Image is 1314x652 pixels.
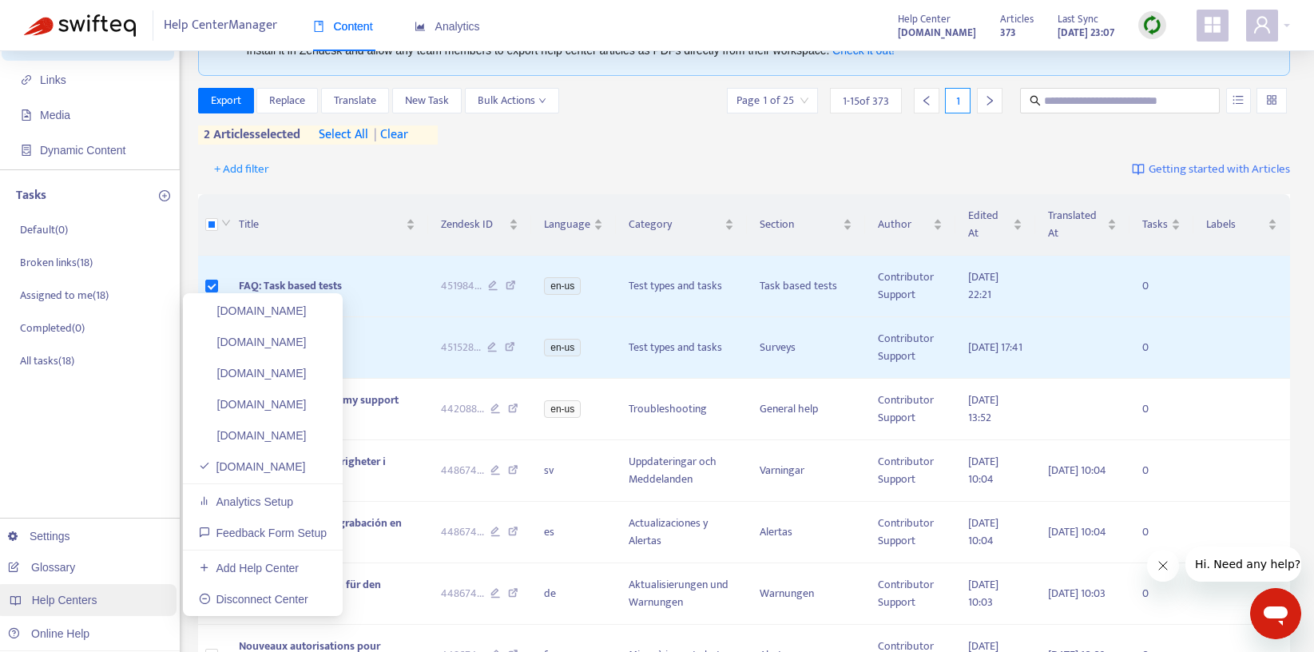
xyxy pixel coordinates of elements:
[319,125,368,145] span: select all
[1185,547,1301,582] iframe: Message from company
[1048,207,1104,242] span: Translated At
[441,400,484,418] span: 442088 ...
[968,452,998,488] span: [DATE] 10:04
[226,194,428,256] th: Title
[1129,563,1193,625] td: 0
[616,256,747,317] td: Test types and tasks
[40,74,66,86] span: Links
[214,160,269,179] span: + Add filter
[199,562,299,574] a: Add Help Center
[199,527,327,539] a: Feedback Form Setup
[374,124,377,145] span: |
[199,495,293,508] a: Analytics Setup
[531,502,616,563] td: es
[1000,24,1016,42] strong: 373
[747,563,865,625] td: Warnungen
[898,10,951,28] span: Help Center
[1129,379,1193,440] td: 0
[1000,10,1034,28] span: Articles
[531,194,616,256] th: Language
[984,95,995,106] span: right
[616,379,747,440] td: Troubleshooting
[1132,163,1145,176] img: image-link
[1129,502,1193,563] td: 0
[313,21,324,32] span: book
[865,379,955,440] td: Contributor Support
[921,95,932,106] span: left
[747,502,865,563] td: Alertas
[531,440,616,502] td: sv
[256,88,318,113] button: Replace
[1048,523,1106,541] span: [DATE] 10:04
[1193,194,1290,256] th: Labels
[199,398,307,411] a: [DOMAIN_NAME]
[1058,24,1114,42] strong: [DATE] 23:07
[20,352,74,369] p: All tasks ( 18 )
[20,287,109,304] p: Assigned to me ( 18 )
[392,88,462,113] button: New Task
[747,440,865,502] td: Varningar
[1203,15,1222,34] span: appstore
[415,21,426,32] span: area-chart
[865,256,955,317] td: Contributor Support
[968,391,998,427] span: [DATE] 13:52
[269,92,305,109] span: Replace
[1226,88,1251,113] button: unordered-list
[20,254,93,271] p: Broken links ( 18 )
[865,194,955,256] th: Author
[760,216,840,233] span: Section
[843,93,889,109] span: 1 - 15 of 373
[321,88,389,113] button: Translate
[616,194,747,256] th: Category
[1250,588,1301,639] iframe: Button to launch messaging window
[199,460,306,473] a: [DOMAIN_NAME]
[544,216,590,233] span: Language
[538,97,546,105] span: down
[898,23,976,42] a: [DOMAIN_NAME]
[334,92,376,109] span: Translate
[199,429,307,442] a: [DOMAIN_NAME]
[1058,10,1098,28] span: Last Sync
[159,190,170,201] span: plus-circle
[1048,461,1106,479] span: [DATE] 10:04
[1142,216,1168,233] span: Tasks
[1233,94,1244,105] span: unordered-list
[40,109,70,121] span: Media
[1142,15,1162,35] img: sync.dc5367851b00ba804db3.png
[8,627,89,640] a: Online Help
[865,440,955,502] td: Contributor Support
[478,92,546,109] span: Bulk Actions
[616,440,747,502] td: Uppdateringar och Meddelanden
[441,523,484,541] span: 448674 ...
[405,92,449,109] span: New Task
[747,256,865,317] td: Task based tests
[1147,550,1179,582] iframe: Close message
[1132,157,1290,182] a: Getting started with Articles
[629,216,721,233] span: Category
[968,575,998,611] span: [DATE] 10:03
[865,502,955,563] td: Contributor Support
[21,145,32,156] span: container
[1149,161,1290,179] span: Getting started with Articles
[199,367,307,380] a: [DOMAIN_NAME]
[199,336,307,348] a: [DOMAIN_NAME]
[441,339,481,356] span: 451528 ...
[865,563,955,625] td: Contributor Support
[202,157,281,182] button: + Add filter
[616,563,747,625] td: Aktualisierungen und Warnungen
[465,88,559,113] button: Bulk Actionsdown
[8,561,75,574] a: Glossary
[16,186,46,205] p: Tasks
[544,400,581,418] span: en-us
[368,125,408,145] span: clear
[164,10,277,41] span: Help Center Manager
[21,74,32,85] span: link
[544,339,581,356] span: en-us
[239,216,403,233] span: Title
[441,585,484,602] span: 448674 ...
[198,88,254,113] button: Export
[1030,95,1041,106] span: search
[32,594,97,606] span: Help Centers
[1252,15,1272,34] span: user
